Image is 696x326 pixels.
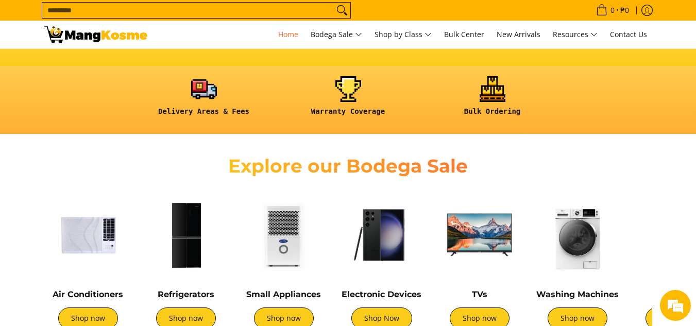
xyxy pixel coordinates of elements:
[334,3,350,18] button: Search
[158,289,214,299] a: Refrigerators
[491,21,546,48] a: New Arrivals
[609,7,616,14] span: 0
[338,191,426,279] img: Electronic Devices
[342,289,421,299] a: Electronic Devices
[246,289,321,299] a: Small Appliances
[439,21,489,48] a: Bulk Center
[158,21,652,48] nav: Main Menu
[44,191,132,279] img: Air Conditioners
[278,29,298,39] span: Home
[497,29,540,39] span: New Arrivals
[53,289,123,299] a: Air Conditioners
[436,191,523,279] img: TVs
[553,28,598,41] span: Resources
[311,28,362,41] span: Bodega Sale
[548,21,603,48] a: Resources
[44,26,147,43] img: Mang Kosme: Your Home Appliances Warehouse Sale Partner!
[426,76,559,124] a: <h6><strong>Bulk Ordering</strong></h6>
[536,289,619,299] a: Washing Machines
[619,7,631,14] span: ₱0
[137,76,271,124] a: <h6><strong>Delivery Areas & Fees</strong></h6>
[240,191,328,279] img: Small Appliances
[199,155,498,178] h2: Explore our Bodega Sale
[444,29,484,39] span: Bulk Center
[273,21,303,48] a: Home
[534,191,621,279] img: Washing Machines
[375,28,432,41] span: Shop by Class
[281,76,415,124] a: <h6><strong>Warranty Coverage</strong></h6>
[610,29,647,39] span: Contact Us
[605,21,652,48] a: Contact Us
[593,5,632,16] span: •
[472,289,487,299] a: TVs
[305,21,367,48] a: Bodega Sale
[369,21,437,48] a: Shop by Class
[142,191,230,279] img: Refrigerators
